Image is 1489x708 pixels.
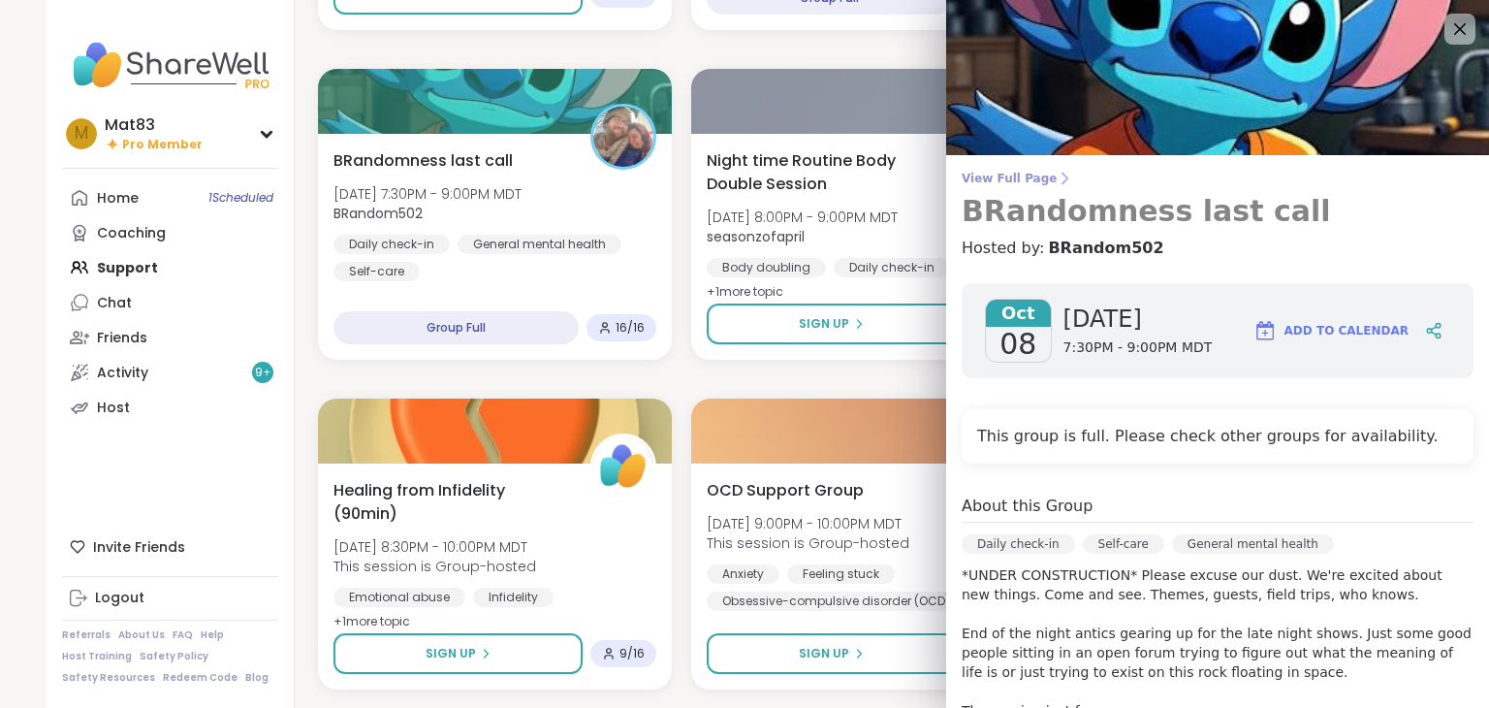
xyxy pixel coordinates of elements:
a: FAQ [173,628,193,642]
img: ShareWell Logomark [1253,319,1277,342]
div: Self-care [1083,534,1164,554]
span: View Full Page [962,171,1473,186]
span: 1 Scheduled [208,190,273,206]
a: About Us [118,628,165,642]
div: Anxiety [707,564,779,584]
a: Host Training [62,650,132,663]
img: BRandom502 [593,107,653,167]
a: Safety Policy [140,650,208,663]
span: Night time Routine Body Double Session [707,149,942,196]
a: Friends [62,320,278,355]
a: Logout [62,581,278,616]
span: M [75,121,88,146]
span: 08 [999,327,1036,362]
div: Activity [97,364,148,383]
a: Host [62,390,278,425]
span: 7:30PM - 9:00PM MDT [1063,338,1213,358]
a: Redeem Code [163,671,238,685]
b: BRandom502 [333,204,423,223]
span: Sign Up [799,645,849,662]
span: Sign Up [799,315,849,333]
span: Pro Member [122,137,203,153]
div: Coaching [97,224,166,243]
span: Add to Calendar [1284,322,1409,339]
a: Home1Scheduled [62,180,278,215]
span: This session is Group-hosted [333,557,536,576]
a: Referrals [62,628,111,642]
span: [DATE] 8:00PM - 9:00PM MDT [707,208,898,227]
span: 9 + [255,365,271,381]
span: This session is Group-hosted [707,533,909,553]
a: Blog [245,671,269,685]
button: Sign Up [333,633,583,674]
span: [DATE] 8:30PM - 10:00PM MDT [333,537,536,557]
div: Group Full [333,311,579,344]
div: Self-care [333,262,420,281]
div: Body doubling [707,258,826,277]
div: General mental health [458,235,621,254]
div: Home [97,189,139,209]
a: Safety Resources [62,671,155,685]
div: Chat [97,294,132,313]
span: [DATE] 9:00PM - 10:00PM MDT [707,514,909,533]
img: ShareWell [593,436,653,497]
div: Feeling stuck [787,564,895,584]
div: Daily check-in [834,258,950,277]
div: Daily check-in [962,534,1075,554]
span: Oct [986,300,1051,327]
a: Activity9+ [62,355,278,390]
span: [DATE] 7:30PM - 9:00PM MDT [333,184,522,204]
h4: Hosted by: [962,237,1473,260]
a: Help [201,628,224,642]
div: Daily check-in [333,235,450,254]
img: ShareWell Nav Logo [62,31,278,99]
h4: This group is full. Please check other groups for availability. [977,425,1458,448]
div: Invite Friends [62,530,278,564]
button: Sign Up [707,633,956,674]
span: Healing from Infidelity (90min) [333,479,569,526]
span: [DATE] [1063,304,1213,335]
div: Logout [95,589,144,608]
div: Infidelity [473,588,554,607]
span: Sign Up [426,645,476,662]
div: Mat83 [105,114,203,136]
div: Friends [97,329,147,348]
span: OCD Support Group [707,479,864,502]
div: Obsessive-compulsive disorder (OCD) [707,592,966,611]
span: 9 / 16 [619,646,645,661]
div: Host [97,399,130,418]
a: View Full PageBRandomness last call [962,171,1473,229]
div: General mental health [1172,534,1334,554]
span: BRandomness last call [333,149,513,173]
h3: BRandomness last call [962,194,1473,229]
h4: About this Group [962,495,1093,518]
a: Coaching [62,215,278,250]
a: BRandom502 [1048,237,1163,260]
button: Sign Up [707,304,957,344]
button: Add to Calendar [1245,307,1417,354]
span: 16 / 16 [616,320,645,336]
b: seasonzofapril [707,227,805,246]
div: Emotional abuse [333,588,465,607]
a: Chat [62,285,278,320]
